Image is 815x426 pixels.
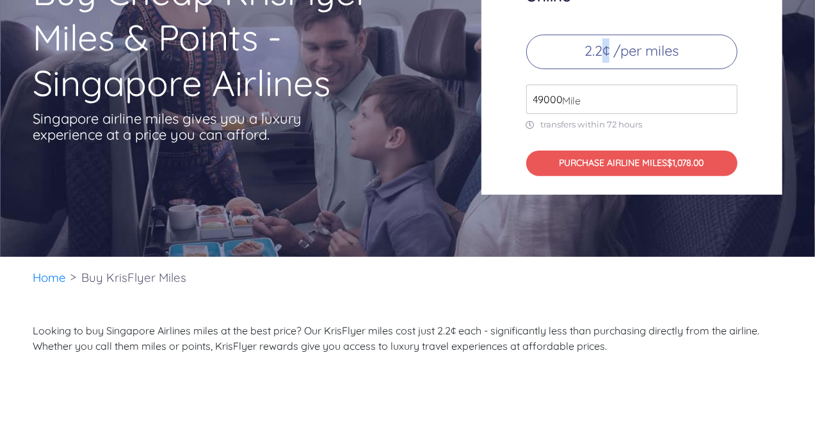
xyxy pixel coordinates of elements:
p: Looking to buy Singapore Airlines miles at the best price? Our KrisFlyer miles cost just 2.2¢ eac... [33,323,782,354]
li: Buy KrisFlyer Miles [76,257,193,299]
span: Mile [556,93,581,108]
p: Singapore airline miles gives you a luxury experience at a price you can afford. [33,111,321,143]
a: Home [33,270,67,285]
p: 2.2¢ /per miles [526,35,738,69]
span: $1,078.00 [668,157,704,168]
p: transfers within 72 hours [526,119,738,130]
button: PURCHASE AIRLINE MILES$1,078.00 [526,151,738,177]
